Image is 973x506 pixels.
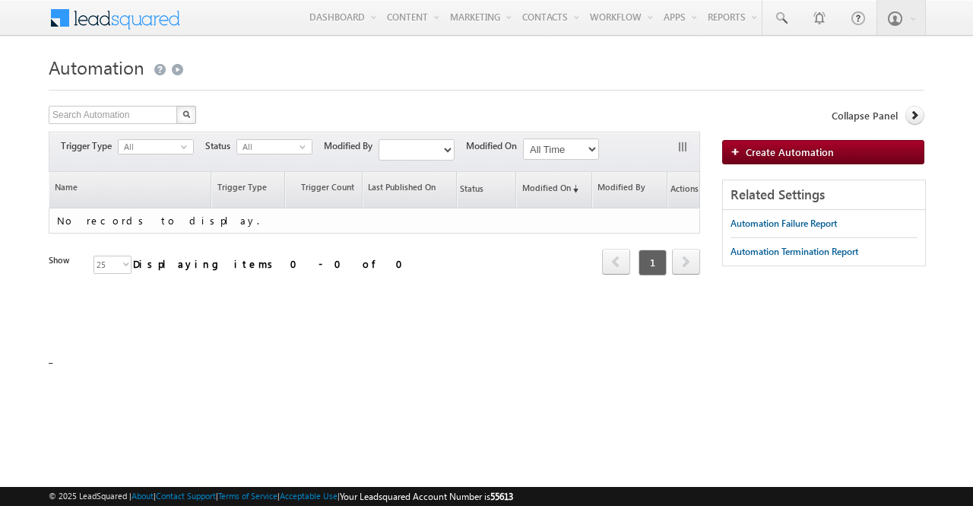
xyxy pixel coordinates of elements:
[731,238,858,266] a: Automation Termination Report
[731,210,837,237] a: Automation Failure Report
[466,139,523,153] span: Modified On
[363,172,456,208] a: Last Published On
[731,217,837,231] div: Automation Failure Report
[731,245,858,259] div: Automation Termination Report
[602,249,630,275] span: prev
[731,147,746,156] img: add_icon.png
[324,139,379,153] span: Modified By
[49,208,700,234] td: No records to display.
[286,172,362,208] a: Trigger Count
[746,145,834,158] span: Create Automation
[672,250,700,275] a: next
[218,491,277,501] a: Terms of Service
[668,173,699,207] span: Actions
[181,143,193,150] span: select
[49,172,211,208] a: Name
[49,51,924,431] div: _
[280,491,338,501] a: Acceptable Use
[340,491,513,502] span: Your Leadsquared Account Number is
[205,139,236,153] span: Status
[119,140,181,154] span: All
[61,139,118,153] span: Trigger Type
[182,110,190,118] img: Search
[94,256,119,273] span: 25
[132,491,154,501] a: About
[300,143,312,150] span: select
[156,491,216,501] a: Contact Support
[571,183,578,195] span: (sorted descending)
[212,172,284,208] a: Trigger Type
[832,109,898,123] span: Collapse Panel
[237,140,300,154] span: All
[458,173,483,207] span: Status
[49,55,144,79] span: Automation
[639,250,667,275] span: 1
[133,255,412,272] div: Displaying items 0 - 0 of 0
[517,172,591,208] a: Modified On(sorted descending)
[49,256,81,264] div: Show
[123,260,131,267] span: select
[723,180,925,210] div: Related Settings
[49,489,513,504] span: © 2025 LeadSquared | | | | |
[593,172,667,208] a: Modified By
[602,250,630,275] a: prev
[490,491,513,502] span: 55613
[672,249,700,275] span: next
